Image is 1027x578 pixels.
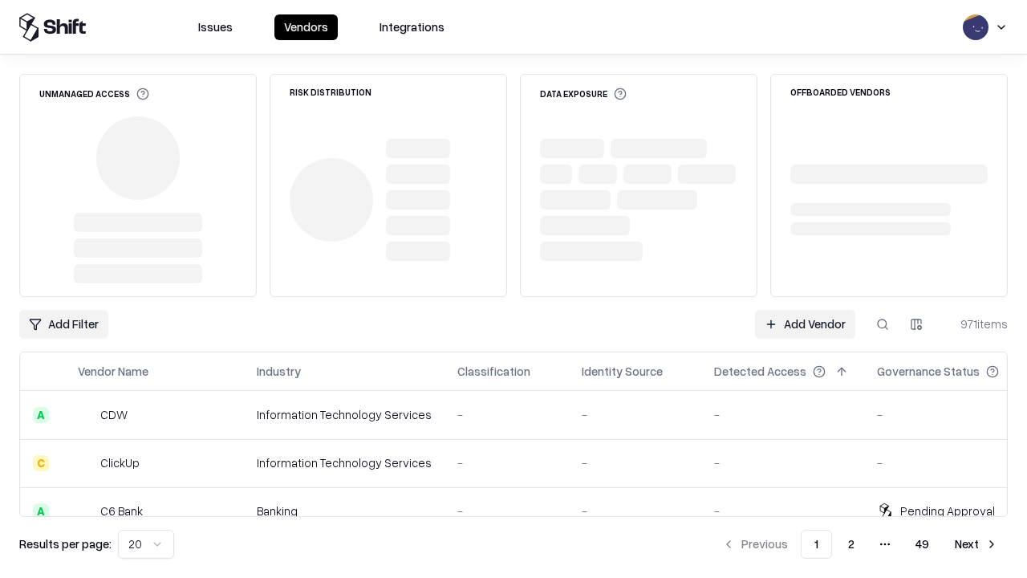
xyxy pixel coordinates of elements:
[944,315,1008,332] div: 971 items
[370,14,454,40] button: Integrations
[19,310,108,339] button: Add Filter
[714,454,851,471] div: -
[457,454,556,471] div: -
[457,503,556,519] div: -
[877,406,1025,423] div: -
[903,530,942,559] button: 49
[714,363,806,380] div: Detected Access
[835,530,867,559] button: 2
[19,535,112,552] p: Results per page:
[877,454,1025,471] div: -
[100,503,143,519] div: C6 Bank
[78,407,94,423] img: CDW
[257,406,432,423] div: Information Technology Services
[582,503,688,519] div: -
[790,88,891,96] div: Offboarded Vendors
[540,88,627,100] div: Data Exposure
[582,363,663,380] div: Identity Source
[33,455,49,471] div: C
[755,310,855,339] a: Add Vendor
[582,454,688,471] div: -
[457,363,530,380] div: Classification
[189,14,242,40] button: Issues
[257,363,301,380] div: Industry
[582,406,688,423] div: -
[257,454,432,471] div: Information Technology Services
[290,88,371,96] div: Risk Distribution
[100,406,128,423] div: CDW
[900,503,995,519] div: Pending Approval
[33,503,49,519] div: A
[39,88,149,100] div: Unmanaged Access
[714,503,851,519] div: -
[78,363,148,380] div: Vendor Name
[712,530,1008,559] nav: pagination
[78,503,94,519] img: C6 Bank
[78,455,94,471] img: ClickUp
[100,454,140,471] div: ClickUp
[801,530,832,559] button: 1
[33,407,49,423] div: A
[945,530,1008,559] button: Next
[274,14,338,40] button: Vendors
[877,363,980,380] div: Governance Status
[257,503,432,519] div: Banking
[457,406,556,423] div: -
[714,406,851,423] div: -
